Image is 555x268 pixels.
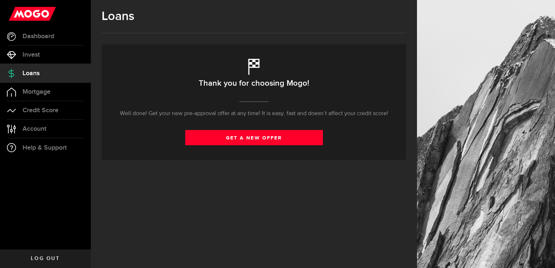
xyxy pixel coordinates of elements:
h2: Thank you for choosing Mogo! [199,76,309,91]
span: Help & Support [23,145,67,151]
p: Well done! Get your new pre-approval offer at any time! It is easy, fast and doesn’t affect your ... [120,109,388,118]
span: Mortgage [23,89,50,95]
iframe: LiveChat chat widget [524,237,555,268]
span: Credit Score [23,107,58,114]
span: Invest [23,52,40,58]
h1: Loans [102,9,406,24]
span: Loans [23,70,40,77]
span: Log out [31,256,60,261]
a: get a new offer [185,130,323,145]
span: Account [23,126,46,132]
span: Dashboard [23,33,54,40]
